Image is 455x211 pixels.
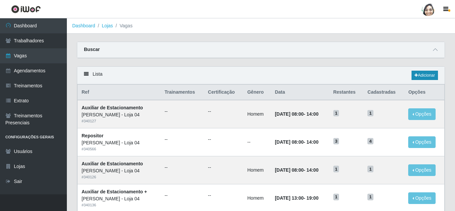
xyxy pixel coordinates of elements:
[275,111,318,117] strong: -
[82,195,156,202] div: [PERSON_NAME] - Loja 04
[11,5,41,13] img: CoreUI Logo
[243,156,271,184] td: Homem
[82,118,156,124] div: # 340127
[408,108,436,120] button: Opções
[275,111,304,117] time: [DATE] 08:00
[164,108,200,115] ul: --
[78,85,161,100] th: Ref
[404,85,444,100] th: Opções
[333,110,339,117] span: 1
[243,100,271,128] td: Homem
[208,164,239,171] ul: --
[307,195,319,201] time: 19:00
[204,85,243,100] th: Certificação
[208,136,239,143] ul: --
[160,85,204,100] th: Trainamentos
[275,195,304,201] time: [DATE] 13:00
[82,189,147,194] strong: Auxiliar de Estacionamento +
[363,85,404,100] th: Cadastradas
[367,138,373,145] span: 4
[102,23,113,28] a: Lojas
[67,18,455,34] nav: breadcrumb
[72,23,95,28] a: Dashboard
[333,166,339,172] span: 1
[243,128,271,156] td: --
[84,47,100,52] strong: Buscar
[271,85,329,100] th: Data
[412,71,438,80] a: Adicionar
[82,167,156,174] div: [PERSON_NAME] - Loja 04
[82,105,143,110] strong: Auxiliar de Estacionamento
[164,164,200,171] ul: --
[82,139,156,146] div: [PERSON_NAME] - Loja 04
[82,146,156,152] div: # 340566
[275,167,318,173] strong: -
[329,85,364,100] th: Restantes
[113,22,133,29] li: Vagas
[275,139,318,145] strong: -
[82,161,143,166] strong: Auxiliar de Estacionamento
[82,202,156,208] div: # 340136
[307,139,319,145] time: 14:00
[367,166,373,172] span: 1
[243,85,271,100] th: Gênero
[408,136,436,148] button: Opções
[367,194,373,200] span: 1
[275,167,304,173] time: [DATE] 08:00
[164,136,200,143] ul: --
[367,110,373,117] span: 1
[208,108,239,115] ul: --
[333,194,339,200] span: 1
[164,192,200,199] ul: --
[208,192,239,199] ul: --
[333,138,339,145] span: 3
[275,195,318,201] strong: -
[77,67,445,84] div: Lista
[82,111,156,118] div: [PERSON_NAME] - Loja 04
[307,111,319,117] time: 14:00
[82,133,103,138] strong: Repositor
[408,192,436,204] button: Opções
[408,164,436,176] button: Opções
[307,167,319,173] time: 14:00
[275,139,304,145] time: [DATE] 08:00
[82,174,156,180] div: # 340126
